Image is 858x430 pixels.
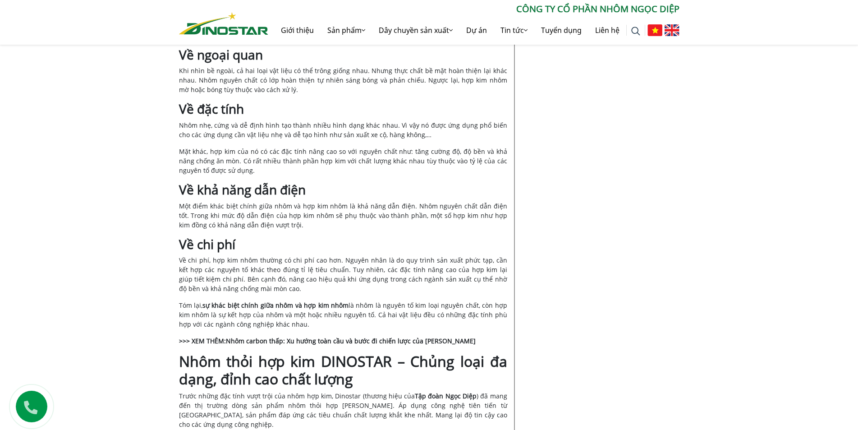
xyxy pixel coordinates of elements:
b: Về chi phí [179,236,235,253]
img: Tiếng Việt [647,24,662,36]
a: Liên hệ [588,16,626,45]
b: Về đặc tính [179,100,244,117]
span: Trước những đặc tính vượt trội của nhôm hợp kim, Dinostar (thương hiệu của ) đã mang đến thị trườ... [179,392,507,429]
span: Về chi phí, hợp kim nhôm thường có chi phí cao hơn. Nguyên nhân là do quy trình sản xuất phức tạp... [179,256,507,293]
img: Nhôm Dinostar [179,12,268,35]
img: search [631,27,640,36]
b: Về khả năng dẫn điện [179,181,306,198]
a: Tuyển dụng [534,16,588,45]
a: Dự án [459,16,494,45]
b: sự khác biệt chính giữa nhôm và hợp kim nhôm [202,301,349,310]
span: Nhôm nhẹ, cứng và dễ định hình tạo thành nhiều hình dạng khác nhau. Vì vậy nó được ứng dụng phổ b... [179,121,507,139]
a: Dây chuyền sản xuất [372,16,459,45]
span: Mặt khác, hợp kim của nó có các đặc tính nâng cao so với nguyên chất như: tăng cường độ, độ bền v... [179,147,507,175]
span: là nhôm là nguyên tố kim loại nguyên chất, còn hợp kim nhôm là sự kết hợp của nhôm và một hoặc nh... [179,301,507,328]
span: Tóm lại, [179,301,202,310]
a: Giới thiệu [274,16,321,45]
p: CÔNG TY CỔ PHẦN NHÔM NGỌC DIỆP [268,2,679,16]
a: Tập đoàn Ngọc Diệp [415,392,477,400]
span: Một điểm khác biệt chính giữa nhôm và hợp kim nhôm là khả năng dẫn điện. Nhôm nguyên chất dẫn điệ... [179,202,507,229]
img: English [665,24,679,36]
b: Nhôm thỏi hợp kim DINOSTAR – Chủng loại đa dạng, đỉnh cao chất lượng [179,351,507,388]
a: Sản phẩm [321,16,372,45]
span: Khi nhìn bề ngoài, cả hai loại vật liệu có thể trông giống nhau. Nhưng thực chất bề mặt hoàn thiệ... [179,66,507,94]
b: Về ngoại quan [179,46,263,63]
a: Nhôm carbon thấp: Xu hướng toàn cầu và bước đi chiến lược của [PERSON_NAME] [226,337,476,345]
b: >>> XEM THÊM: [179,337,476,345]
a: Tin tức [494,16,534,45]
